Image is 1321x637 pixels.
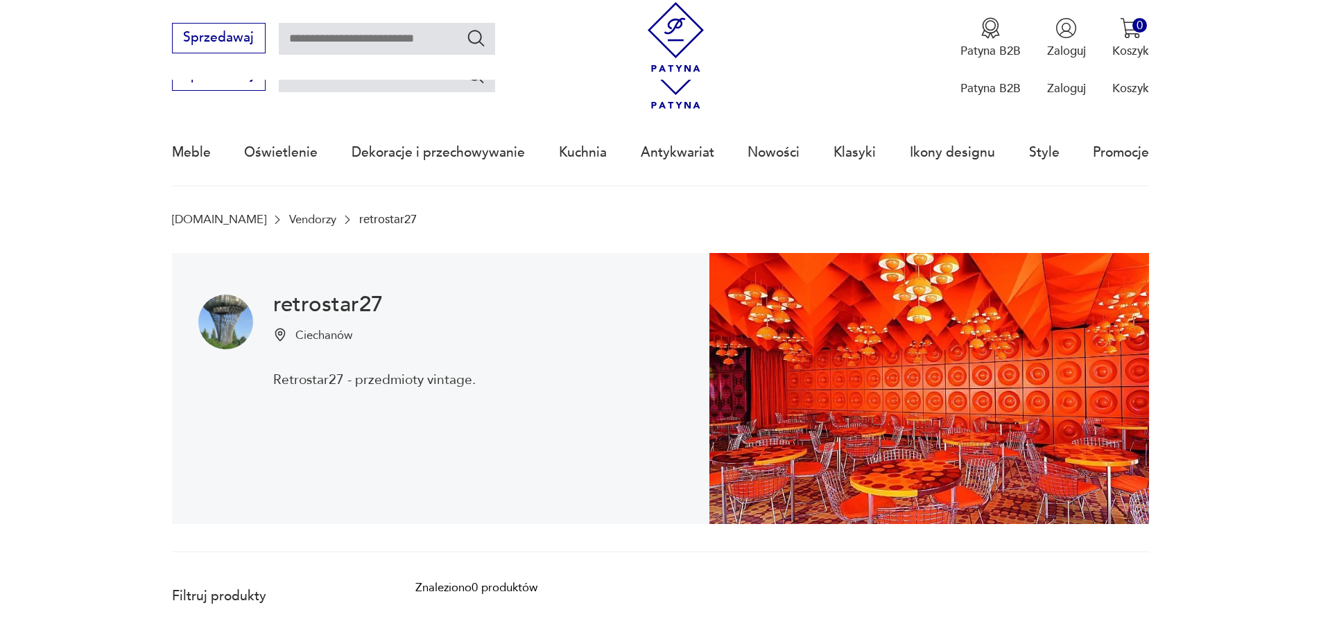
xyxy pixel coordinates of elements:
p: Retrostar27 - przedmioty vintage. [273,371,476,389]
button: 0Koszyk [1112,17,1149,59]
p: Ciechanów [295,328,352,344]
a: Klasyki [834,121,876,184]
a: Meble [172,121,211,184]
a: Dekoracje i przechowywanie [352,121,525,184]
a: Kuchnia [559,121,607,184]
p: Koszyk [1112,80,1149,96]
button: Szukaj [466,28,486,48]
a: Style [1029,121,1060,184]
img: Ikonka pinezki mapy [273,328,287,342]
div: Znaleziono 0 produktów [415,579,537,597]
a: [DOMAIN_NAME] [172,213,266,226]
h1: retrostar27 [273,295,476,315]
p: Patyna B2B [960,80,1021,96]
a: Antykwariat [641,121,714,184]
img: Ikona medalu [980,17,1001,39]
p: Zaloguj [1047,43,1086,59]
button: Szukaj [466,65,486,85]
p: retrostar27 [359,213,417,226]
a: Ikony designu [910,121,995,184]
a: Oświetlenie [244,121,318,184]
p: Patyna B2B [960,43,1021,59]
img: Patyna - sklep z meblami i dekoracjami vintage [641,2,711,72]
p: Zaloguj [1047,80,1086,96]
img: Ikonka użytkownika [1055,17,1077,39]
a: Sprzedawaj [172,33,266,44]
a: Vendorzy [289,213,336,226]
button: Sprzedawaj [172,23,266,53]
img: retrostar27 [198,295,253,349]
img: retrostar27 [709,253,1149,525]
a: Promocje [1093,121,1149,184]
button: Zaloguj [1047,17,1086,59]
a: Ikona medaluPatyna B2B [960,17,1021,59]
p: Koszyk [1112,43,1149,59]
button: Patyna B2B [960,17,1021,59]
div: 0 [1132,18,1147,33]
a: Nowości [748,121,800,184]
img: Ikona koszyka [1120,17,1141,39]
a: Sprzedawaj [172,71,266,82]
p: Filtruj produkty [172,587,376,605]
